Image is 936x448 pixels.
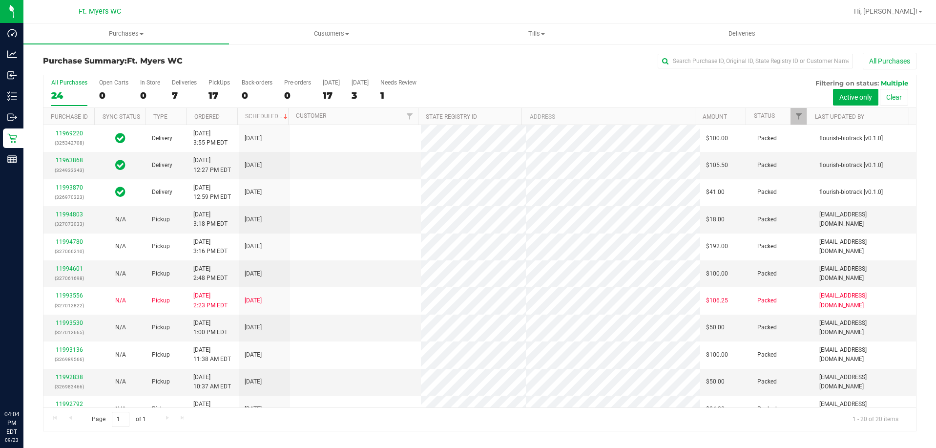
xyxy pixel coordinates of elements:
input: Search Purchase ID, Original ID, State Registry ID or Customer Name... [658,54,853,68]
span: In Sync [115,131,125,145]
div: [DATE] [352,79,369,86]
button: N/A [115,405,126,414]
div: 17 [208,90,230,101]
span: Pickup [152,242,170,251]
span: [DATE] 1:00 PM EDT [193,319,228,337]
span: Filtering on status: [815,79,879,87]
button: Clear [880,89,908,106]
button: N/A [115,242,126,251]
p: (326983466) [49,382,89,391]
span: $24.00 [706,405,725,414]
span: Ft. Myers WC [127,56,183,65]
div: Back-orders [242,79,272,86]
span: Not Applicable [115,216,126,223]
a: 11994780 [56,238,83,245]
span: [DATE] [245,134,262,143]
span: [DATE] [245,377,262,386]
inline-svg: Inventory [7,91,17,101]
a: 11993530 [56,320,83,326]
button: All Purchases [863,53,916,69]
span: $100.00 [706,134,728,143]
a: Ordered [194,113,220,120]
h3: Purchase Summary: [43,57,334,65]
span: Packed [757,296,777,305]
span: Pickup [152,405,170,414]
span: Not Applicable [115,351,126,358]
button: N/A [115,215,126,224]
a: 11963868 [56,157,83,164]
span: Multiple [881,79,908,87]
span: $50.00 [706,323,725,332]
span: Packed [757,405,777,414]
div: 0 [242,90,272,101]
a: Customer [296,112,326,119]
span: [DATE] 3:18 PM EDT [193,210,228,229]
span: [DATE] [245,405,262,414]
a: Deliveries [640,23,845,44]
span: Delivery [152,188,172,197]
span: [DATE] 3:16 PM EDT [193,237,228,256]
button: N/A [115,350,126,360]
span: Packed [757,377,777,386]
span: Packed [757,134,777,143]
button: N/A [115,323,126,332]
span: Packed [757,323,777,332]
a: Purchases [23,23,229,44]
div: 0 [140,90,160,101]
span: [DATE] [245,242,262,251]
a: 11992792 [56,401,83,407]
div: PickUps [208,79,230,86]
span: [EMAIL_ADDRESS][DOMAIN_NAME] [819,345,910,364]
div: 0 [284,90,311,101]
span: Deliveries [715,29,769,38]
input: 1 [112,412,129,427]
div: All Purchases [51,79,87,86]
span: Packed [757,269,777,278]
span: [EMAIL_ADDRESS][DOMAIN_NAME] [819,237,910,256]
div: 17 [323,90,340,101]
span: Not Applicable [115,378,126,385]
span: Not Applicable [115,324,126,331]
a: Tills [434,23,640,44]
a: 11993870 [56,184,83,191]
span: Page of 1 [83,412,154,427]
span: Pickup [152,377,170,386]
a: 11969220 [56,130,83,137]
span: Packed [757,350,777,360]
p: (326970323) [49,192,89,202]
inline-svg: Analytics [7,49,17,59]
inline-svg: Inbound [7,70,17,80]
p: (324933343) [49,166,89,175]
span: Ft. Myers WC [79,7,121,16]
a: Amount [703,113,727,120]
a: Sync Status [103,113,140,120]
th: Address [521,108,694,125]
span: Packed [757,188,777,197]
a: 11992838 [56,374,83,381]
span: [DATE] [245,215,262,224]
span: In Sync [115,158,125,172]
span: $18.00 [706,215,725,224]
span: Delivery [152,161,172,170]
span: Tills [435,29,639,38]
inline-svg: Outbound [7,112,17,122]
div: 1 [380,90,416,101]
p: 04:04 PM EDT [4,410,19,436]
span: [EMAIL_ADDRESS][DOMAIN_NAME] [819,400,910,418]
button: N/A [115,269,126,278]
p: (327012822) [49,301,89,310]
span: $105.50 [706,161,728,170]
span: Not Applicable [115,297,126,304]
span: Pickup [152,296,170,305]
span: $100.00 [706,350,728,360]
a: 11993556 [56,292,83,299]
span: [EMAIL_ADDRESS][DOMAIN_NAME] [819,373,910,391]
span: $192.00 [706,242,728,251]
span: Not Applicable [115,405,126,412]
span: [DATE] [245,269,262,278]
span: Not Applicable [115,270,126,277]
span: Pickup [152,215,170,224]
p: (327061698) [49,274,89,283]
div: [DATE] [323,79,340,86]
a: Scheduled [245,113,290,120]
